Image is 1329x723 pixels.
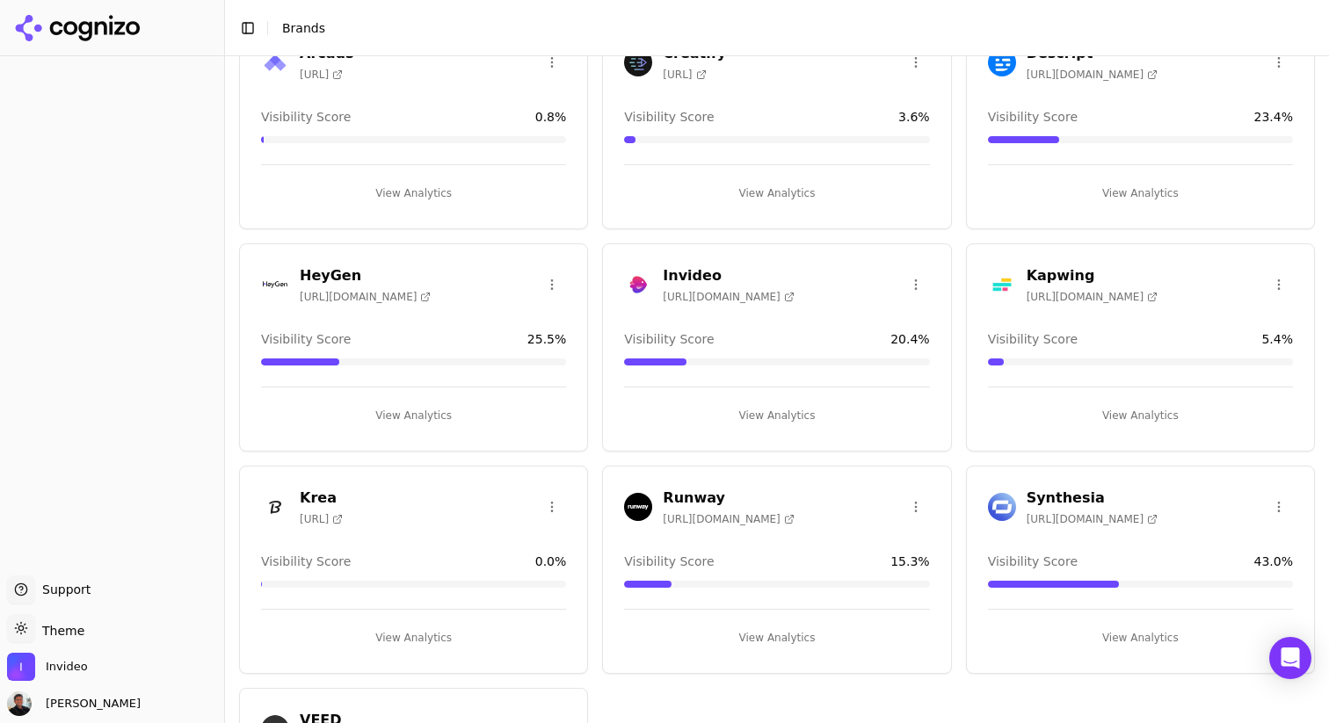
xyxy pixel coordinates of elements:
[1261,330,1293,348] span: 5.4 %
[261,271,289,299] img: HeyGen
[624,624,929,652] button: View Analytics
[1027,290,1158,304] span: [URL][DOMAIN_NAME]
[261,108,351,126] span: Visibility Score
[300,290,431,304] span: [URL][DOMAIN_NAME]
[624,108,714,126] span: Visibility Score
[535,108,567,126] span: 0.8 %
[282,19,325,37] nav: breadcrumb
[1027,488,1158,509] h3: Synthesia
[890,330,929,348] span: 20.4 %
[35,624,84,638] span: Theme
[624,48,652,76] img: Creatify
[300,512,343,526] span: [URL]
[898,108,930,126] span: 3.6 %
[1254,108,1293,126] span: 23.4 %
[624,271,652,299] img: Invideo
[1254,553,1293,570] span: 43.0 %
[39,696,141,712] span: [PERSON_NAME]
[988,493,1016,521] img: Synthesia
[261,179,566,207] button: View Analytics
[300,265,431,286] h3: HeyGen
[624,330,714,348] span: Visibility Score
[7,653,88,681] button: Open organization switcher
[261,624,566,652] button: View Analytics
[663,265,794,286] h3: Invideo
[535,553,567,570] span: 0.0 %
[663,290,794,304] span: [URL][DOMAIN_NAME]
[663,512,794,526] span: [URL][DOMAIN_NAME]
[663,68,706,82] span: [URL]
[1269,637,1311,679] div: Open Intercom Messenger
[282,21,325,35] span: Brands
[988,553,1078,570] span: Visibility Score
[300,488,343,509] h3: Krea
[7,691,141,716] button: Open user button
[261,553,351,570] span: Visibility Score
[261,48,289,76] img: Arcads
[988,330,1078,348] span: Visibility Score
[1027,265,1158,286] h3: Kapwing
[988,271,1016,299] img: Kapwing
[527,330,566,348] span: 25.5 %
[624,493,652,521] img: Runway
[663,488,794,509] h3: Runway
[624,179,929,207] button: View Analytics
[7,691,32,716] img: Ankit Solanki
[1027,512,1158,526] span: [URL][DOMAIN_NAME]
[624,553,714,570] span: Visibility Score
[261,401,566,430] button: View Analytics
[624,401,929,430] button: View Analytics
[46,659,88,675] span: Invideo
[7,653,35,681] img: Invideo
[988,401,1293,430] button: View Analytics
[988,108,1078,126] span: Visibility Score
[890,553,929,570] span: 15.3 %
[988,624,1293,652] button: View Analytics
[261,493,289,521] img: Krea
[1027,68,1158,82] span: [URL][DOMAIN_NAME]
[35,581,91,598] span: Support
[261,330,351,348] span: Visibility Score
[300,68,343,82] span: [URL]
[988,179,1293,207] button: View Analytics
[988,48,1016,76] img: Descript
